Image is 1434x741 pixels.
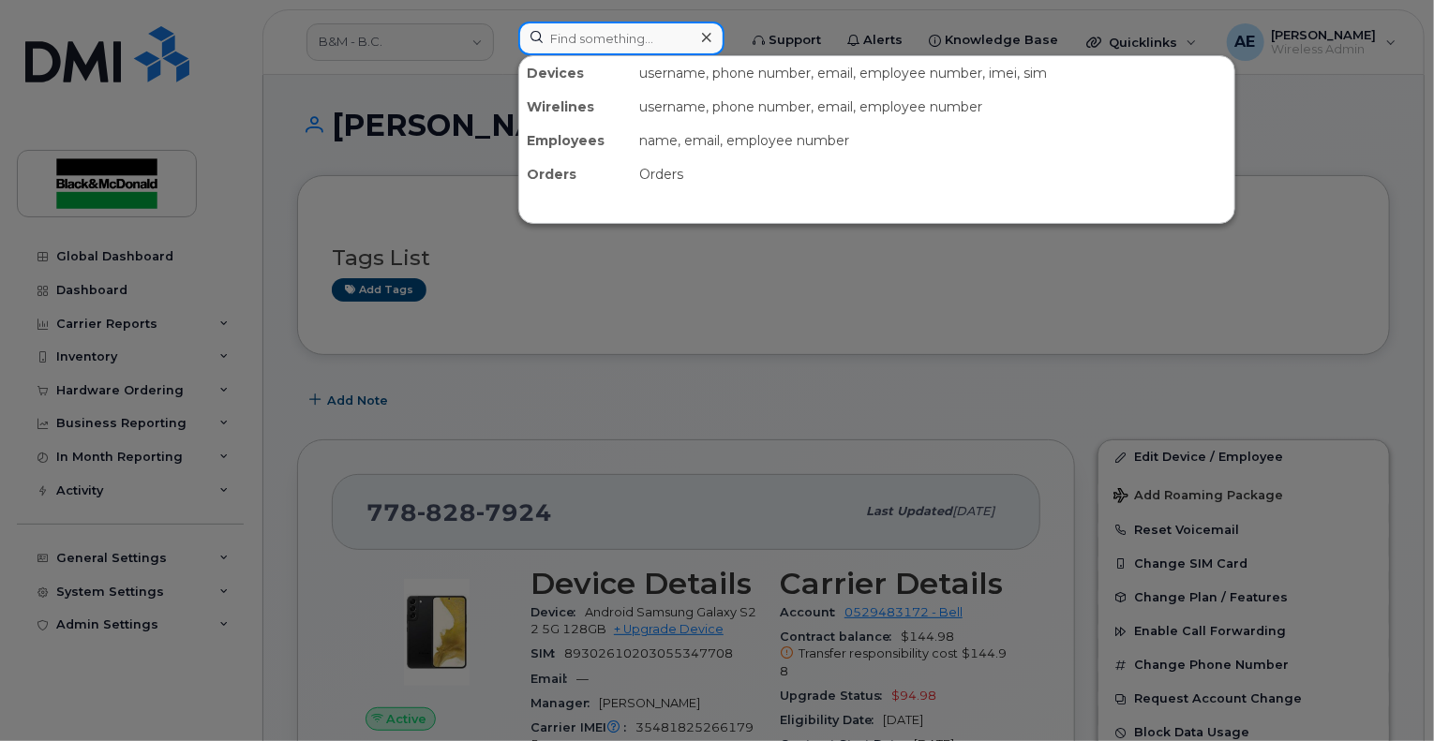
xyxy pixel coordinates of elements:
[632,124,1234,157] div: name, email, employee number
[519,90,632,124] div: Wirelines
[519,157,632,191] div: Orders
[519,124,632,157] div: Employees
[632,90,1234,124] div: username, phone number, email, employee number
[632,157,1234,191] div: Orders
[632,56,1234,90] div: username, phone number, email, employee number, imei, sim
[519,56,632,90] div: Devices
